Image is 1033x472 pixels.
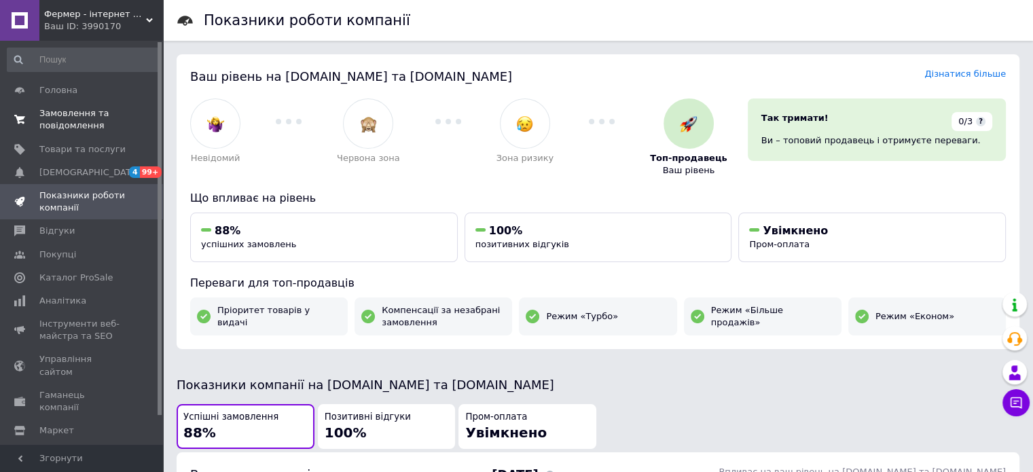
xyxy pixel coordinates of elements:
span: Успішні замовлення [183,411,278,424]
span: Фермер - інтернет магазин садової та деревообробної техніки. [44,8,146,20]
span: Увімкнено [763,224,828,237]
button: Успішні замовлення88% [177,404,314,450]
span: Позитивні відгуки [325,411,411,424]
button: 88%успішних замовлень [190,213,458,262]
span: Пром-оплата [749,239,810,249]
div: Ви – топовий продавець і отримуєте переваги. [761,134,992,147]
span: Ваш рівень на [DOMAIN_NAME] та [DOMAIN_NAME] [190,69,512,84]
span: Пром-оплата [465,411,527,424]
span: Управління сайтом [39,353,126,378]
span: Режим «Більше продажів» [711,304,835,329]
button: 100%позитивних відгуків [465,213,732,262]
img: :rocket: [680,115,697,132]
span: Показники компанії на [DOMAIN_NAME] та [DOMAIN_NAME] [177,378,554,392]
span: Увімкнено [465,424,547,441]
button: Пром-оплатаУвімкнено [458,404,596,450]
span: Каталог ProSale [39,272,113,284]
span: Що впливає на рівень [190,192,316,204]
span: Показники роботи компанії [39,189,126,214]
span: [DEMOGRAPHIC_DATA] [39,166,140,179]
span: Пріоритет товарів у видачі [217,304,341,329]
button: Позитивні відгуки100% [318,404,456,450]
span: 88% [215,224,240,237]
span: Гаманець компанії [39,389,126,414]
div: 0/3 [952,112,992,131]
span: Ваш рівень [663,164,715,177]
span: Зона ризику [496,152,554,164]
span: Замовлення та повідомлення [39,107,126,132]
img: :woman-shrugging: [207,115,224,132]
input: Пошук [7,48,160,72]
span: ? [976,117,985,126]
span: успішних замовлень [201,239,296,249]
div: Ваш ID: 3990170 [44,20,163,33]
a: Дізнатися більше [924,69,1006,79]
h1: Показники роботи компанії [204,12,410,29]
span: Покупці [39,249,76,261]
button: Чат з покупцем [1002,389,1030,416]
span: 88% [183,424,216,441]
span: 99+ [140,166,162,178]
span: Аналітика [39,295,86,307]
span: Переваги для топ-продавців [190,276,355,289]
span: 100% [325,424,367,441]
span: позитивних відгуків [475,239,569,249]
span: Так тримати! [761,113,829,123]
span: Головна [39,84,77,96]
span: 4 [129,166,140,178]
span: Режим «Турбо» [546,310,618,323]
span: Компенсації за незабрані замовлення [382,304,505,329]
img: :disappointed_relieved: [516,115,533,132]
span: Відгуки [39,225,75,237]
img: :see_no_evil: [360,115,377,132]
span: Невідомий [191,152,240,164]
span: Товари та послуги [39,143,126,156]
span: Інструменти веб-майстра та SEO [39,318,126,342]
span: Маркет [39,424,74,437]
span: 100% [489,224,522,237]
span: Режим «Економ» [875,310,954,323]
span: Червона зона [337,152,400,164]
button: УвімкненоПром-оплата [738,213,1006,262]
span: Топ-продавець [650,152,727,164]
